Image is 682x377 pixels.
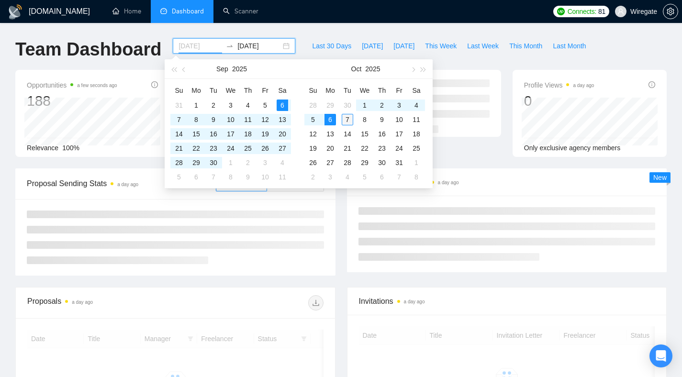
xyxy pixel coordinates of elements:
[274,127,291,141] td: 2025-09-20
[170,155,188,170] td: 2025-09-28
[205,155,222,170] td: 2025-09-30
[170,170,188,184] td: 2025-10-05
[205,83,222,98] th: Tu
[188,170,205,184] td: 2025-10-06
[548,38,591,54] button: Last Month
[404,299,425,304] time: a day ago
[373,98,391,112] td: 2025-10-02
[208,100,219,111] div: 2
[304,155,322,170] td: 2025-10-26
[358,176,656,188] span: Scanner Breakdown
[205,98,222,112] td: 2025-09-02
[373,155,391,170] td: 2025-10-30
[205,141,222,155] td: 2025-09-23
[72,299,93,305] time: a day ago
[173,100,185,111] div: 31
[373,112,391,127] td: 2025-10-09
[117,182,138,187] time: a day ago
[408,98,425,112] td: 2025-10-04
[239,98,257,112] td: 2025-09-04
[393,157,405,168] div: 31
[304,112,322,127] td: 2025-10-05
[391,155,408,170] td: 2025-10-31
[257,83,274,98] th: Fr
[408,170,425,184] td: 2025-11-08
[373,127,391,141] td: 2025-10-16
[649,344,672,367] div: Open Intercom Messenger
[274,155,291,170] td: 2025-10-04
[359,171,370,183] div: 5
[524,79,594,91] span: Profile Views
[190,157,202,168] div: 29
[339,127,356,141] td: 2025-10-14
[304,83,322,98] th: Su
[342,128,353,140] div: 14
[322,98,339,112] td: 2025-09-29
[359,143,370,154] div: 22
[307,114,319,125] div: 5
[239,155,257,170] td: 2025-10-02
[188,141,205,155] td: 2025-09-22
[307,128,319,140] div: 12
[8,4,23,20] img: logo
[190,100,202,111] div: 1
[77,83,117,88] time: a few seconds ago
[411,100,422,111] div: 4
[188,83,205,98] th: Mo
[376,114,388,125] div: 9
[170,98,188,112] td: 2025-08-31
[342,100,353,111] div: 30
[356,112,373,127] td: 2025-10-08
[242,143,254,154] div: 25
[225,171,236,183] div: 8
[242,114,254,125] div: 11
[257,98,274,112] td: 2025-09-05
[393,171,405,183] div: 7
[222,83,239,98] th: We
[259,171,271,183] div: 10
[257,112,274,127] td: 2025-09-12
[222,155,239,170] td: 2025-10-01
[304,170,322,184] td: 2025-11-02
[307,157,319,168] div: 26
[277,114,288,125] div: 13
[408,112,425,127] td: 2025-10-11
[339,141,356,155] td: 2025-10-21
[222,112,239,127] td: 2025-09-10
[257,170,274,184] td: 2025-10-10
[376,128,388,140] div: 16
[342,157,353,168] div: 28
[365,59,380,78] button: 2025
[170,141,188,155] td: 2025-09-21
[356,155,373,170] td: 2025-10-29
[237,41,281,51] input: End date
[411,114,422,125] div: 11
[653,174,667,181] span: New
[462,38,504,54] button: Last Week
[188,127,205,141] td: 2025-09-15
[304,98,322,112] td: 2025-09-28
[393,100,405,111] div: 3
[408,83,425,98] th: Sa
[598,6,605,17] span: 81
[339,112,356,127] td: 2025-10-07
[356,98,373,112] td: 2025-10-01
[188,112,205,127] td: 2025-09-08
[663,8,678,15] a: setting
[277,157,288,168] div: 4
[391,127,408,141] td: 2025-10-17
[648,81,655,88] span: info-circle
[438,180,459,185] time: a day ago
[225,114,236,125] div: 10
[304,141,322,155] td: 2025-10-19
[411,157,422,168] div: 1
[304,127,322,141] td: 2025-10-12
[391,98,408,112] td: 2025-10-03
[259,143,271,154] div: 26
[663,8,678,15] span: setting
[222,127,239,141] td: 2025-09-17
[239,112,257,127] td: 2025-09-11
[173,171,185,183] div: 5
[411,128,422,140] div: 18
[617,8,624,15] span: user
